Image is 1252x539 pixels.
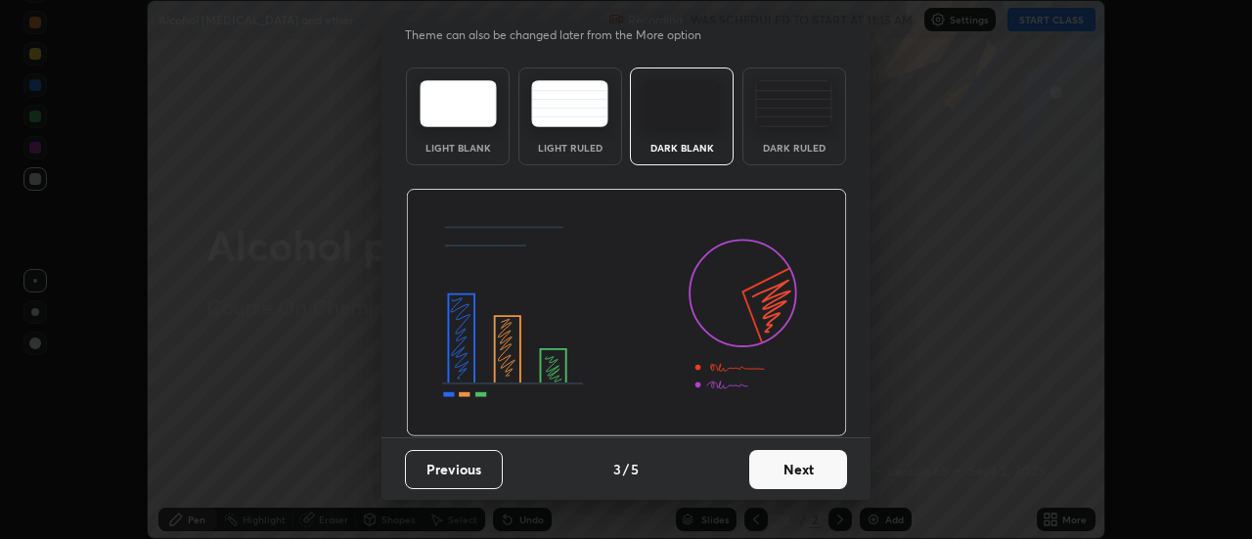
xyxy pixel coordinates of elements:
h4: 3 [613,459,621,479]
button: Next [749,450,847,489]
h4: 5 [631,459,639,479]
button: Previous [405,450,503,489]
img: darkThemeBanner.d06ce4a2.svg [406,189,847,437]
div: Dark Ruled [755,143,833,153]
img: lightTheme.e5ed3b09.svg [420,80,497,127]
div: Light Ruled [531,143,609,153]
img: darkRuledTheme.de295e13.svg [755,80,832,127]
p: Theme can also be changed later from the More option [405,26,722,44]
div: Light Blank [419,143,497,153]
h4: / [623,459,629,479]
img: darkTheme.f0cc69e5.svg [644,80,721,127]
img: lightRuledTheme.5fabf969.svg [531,80,608,127]
div: Dark Blank [643,143,721,153]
